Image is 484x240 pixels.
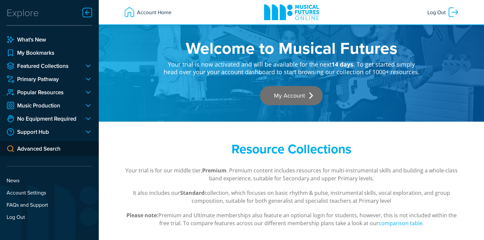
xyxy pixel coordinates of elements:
[7,201,92,209] a: FAQs and Support
[202,167,227,174] strong: Premium
[123,211,459,227] p: Premium and Ultimate memberships also feature an optional login for students, however, this is no...
[7,62,79,70] a: Featured Collections
[7,213,92,221] a: Log Out
[260,86,323,105] a: My Account
[7,128,79,136] a: Support Hub
[7,75,79,83] a: Primary Pathway
[163,56,420,76] p: Your trial is now activated and will be available for the next . To get started simply head over ...
[7,189,92,196] a: Account Settings
[123,189,459,205] p: It also includes our collection, which focuses on basic rhythm & pulse, instrumental skills, voca...
[163,141,420,157] h2: Resource Collections
[123,166,459,182] p: Your trial is for our middle tier, . Premium content includes resources for multi-instrumental sk...
[7,176,92,184] a: News
[7,6,39,19] div: Explore
[7,102,79,109] a: Music Production
[180,189,204,196] strong: Standard
[126,212,158,219] strong: Please note:
[7,115,79,123] a: No Equipment Required
[332,60,353,68] strong: 14 days
[7,49,92,57] a: My Bookmarks
[427,6,447,18] span: Log Out
[163,40,420,56] h1: Welcome to Musical Futures
[135,6,172,18] span: Account Home
[7,36,92,44] a: What's New
[424,3,463,21] a: Log Out
[7,88,79,96] a: Popular Resources
[120,3,175,21] a: Account Home
[379,220,422,227] a: comparison table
